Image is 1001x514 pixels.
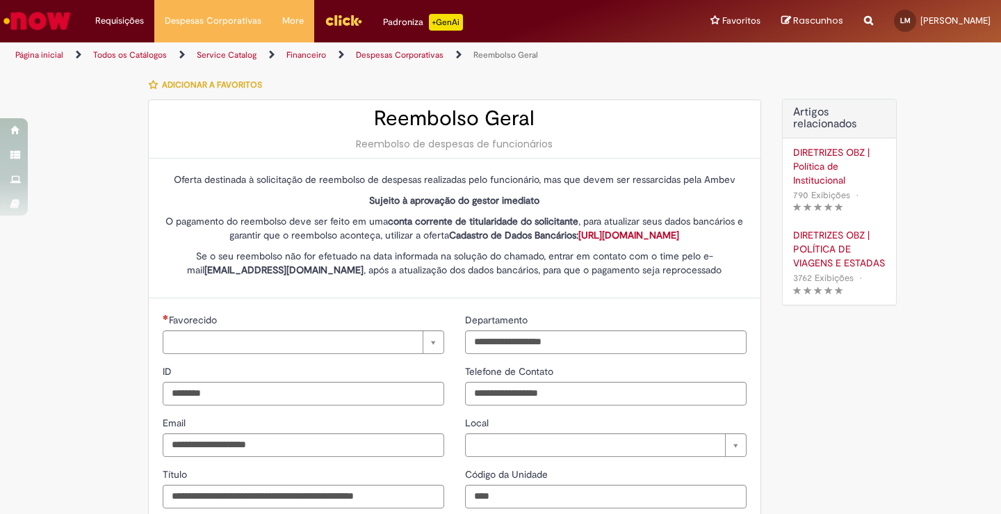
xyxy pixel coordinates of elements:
[465,417,491,429] span: Local
[204,264,364,276] strong: [EMAIL_ADDRESS][DOMAIN_NAME]
[465,433,747,457] a: Limpar campo Local
[162,79,262,90] span: Adicionar a Favoritos
[356,49,443,61] a: Despesas Corporativas
[465,468,551,481] span: Código da Unidade
[165,14,261,28] span: Despesas Corporativas
[793,228,886,270] a: DIRETRIZES OBZ | POLÍTICA DE VIAGENS E ESTADAS
[95,14,144,28] span: Requisições
[163,214,747,242] p: O pagamento do reembolso deve ser feito em uma , para atualizar seus dados bancários e garantir q...
[465,485,747,508] input: Código da Unidade
[15,49,63,61] a: Página inicial
[383,14,463,31] div: Padroniza
[388,215,578,227] strong: conta corrente de titularidade do solicitante
[163,172,747,186] p: Oferta destinada à solicitação de reembolso de despesas realizadas pelo funcionário, mas que deve...
[429,14,463,31] p: +GenAi
[1,7,73,35] img: ServiceNow
[465,330,747,354] input: Departamento
[920,15,991,26] span: [PERSON_NAME]
[163,485,444,508] input: Título
[163,314,169,320] span: Necessários
[163,365,174,378] span: ID
[148,70,270,99] button: Adicionar a Favoritos
[578,229,679,241] a: [URL][DOMAIN_NAME]
[793,272,854,284] span: 3762 Exibições
[793,145,886,187] a: DIRETRIZES OBZ | Política de Institucional
[282,14,304,28] span: More
[163,417,188,429] span: Email
[197,49,257,61] a: Service Catalog
[163,468,190,481] span: Título
[10,42,657,68] ul: Trilhas de página
[722,14,760,28] span: Favoritos
[163,249,747,277] p: Se o seu reembolso não for efetuado na data informada na solução do chamado, entrar em contato co...
[286,49,326,61] a: Financeiro
[449,229,679,241] strong: Cadastro de Dados Bancários:
[325,10,362,31] img: click_logo_yellow_360x200.png
[169,314,220,326] span: Necessários - Favorecido
[163,433,444,457] input: Email
[793,14,843,27] span: Rascunhos
[793,189,850,201] span: 790 Exibições
[163,107,747,130] h2: Reembolso Geral
[163,330,444,354] a: Limpar campo Favorecido
[369,194,539,207] strong: Sujeito à aprovação do gestor imediato
[856,268,865,287] span: •
[473,49,538,61] a: Reembolso Geral
[465,365,556,378] span: Telefone de Contato
[93,49,167,61] a: Todos os Catálogos
[163,137,747,151] div: Reembolso de despesas de funcionários
[853,186,861,204] span: •
[465,314,530,326] span: Departamento
[793,106,886,131] h3: Artigos relacionados
[465,382,747,405] input: Telefone de Contato
[781,15,843,28] a: Rascunhos
[900,16,911,25] span: LM
[163,382,444,405] input: ID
